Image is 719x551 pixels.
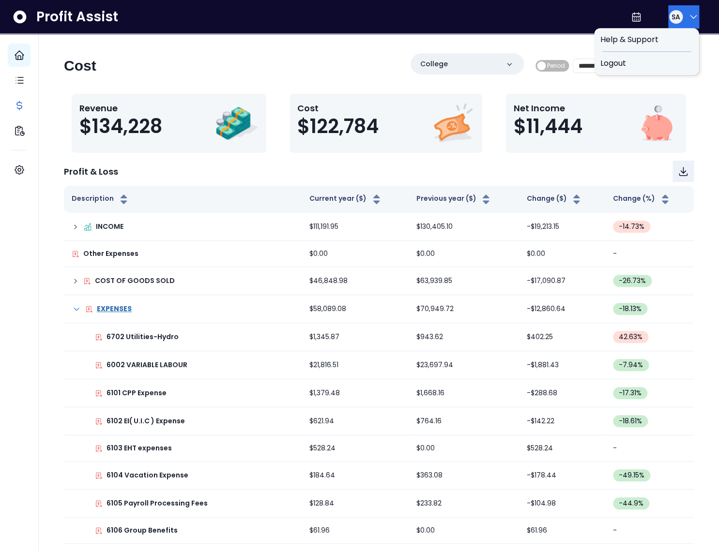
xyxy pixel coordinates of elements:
[408,435,519,462] td: $0.00
[635,102,678,145] img: Net Income
[519,213,605,241] td: -$19,213.15
[302,407,409,435] td: $621.94
[605,241,694,267] td: -
[408,462,519,490] td: $363.08
[83,249,138,259] p: Other Expenses
[107,388,167,398] p: 6101 CPP Expense
[408,490,519,518] td: $233.82
[302,267,409,295] td: $46,848.98
[519,435,605,462] td: $528.24
[36,8,118,26] span: Profit Assist
[302,435,409,462] td: $528.24
[619,304,642,314] span: -18.13 %
[519,241,605,267] td: $0.00
[96,222,123,232] p: INCOME
[107,470,188,480] p: 6104 Vacation Expense
[297,115,379,138] span: $122,784
[619,360,643,370] span: -7.94 %
[519,379,605,407] td: -$288.68
[408,518,519,544] td: $0.00
[408,267,519,295] td: $63,939.85
[408,323,519,351] td: $943.62
[513,115,582,138] span: $11,444
[408,241,519,267] td: $0.00
[673,161,694,182] button: Download
[408,295,519,323] td: $70,949.72
[107,416,185,426] p: 6102 EI( U.I.C ) Expense
[408,351,519,379] td: $23,697.94
[302,323,409,351] td: $1,345.87
[519,295,605,323] td: -$12,860.64
[107,360,187,370] p: 6002 VARIABLE LABOUR
[519,490,605,518] td: -$104.98
[97,304,132,314] p: EXPENSES
[519,407,605,435] td: -$142.22
[619,498,643,508] span: -44.9 %
[72,194,130,205] button: Description
[605,435,694,462] td: -
[107,525,178,536] p: 6106 Group Benefits
[302,295,409,323] td: $58,089.08
[408,213,519,241] td: $130,405.10
[613,194,671,205] button: Change (%)
[619,332,643,342] span: 42.63 %
[519,323,605,351] td: $402.25
[309,194,382,205] button: Current year ($)
[519,351,605,379] td: -$1,881.43
[215,102,259,145] img: Revenue
[416,194,492,205] button: Previous year ($)
[431,102,474,145] img: Cost
[79,115,162,138] span: $134,228
[600,34,693,45] span: Help & Support
[513,102,582,115] p: Net Income
[79,102,162,115] p: Revenue
[619,388,642,398] span: -17.31 %
[302,213,409,241] td: $111,191.95
[95,276,175,286] p: COST OF GOODS SOLD
[519,518,605,544] td: $61.96
[297,102,379,115] p: Cost
[547,60,565,72] span: Period
[619,416,642,426] span: -18.61 %
[420,59,448,69] p: College
[302,462,409,490] td: $184.64
[619,470,644,480] span: -49.15 %
[519,267,605,295] td: -$17,090.87
[605,518,694,544] td: -
[526,194,582,205] button: Change ($)
[302,241,409,267] td: $0.00
[107,332,179,342] p: 6702 Utilities-Hydro
[408,407,519,435] td: $764.16
[302,518,409,544] td: $61.96
[107,498,208,508] p: 6105 Payroll Processing Fees
[408,379,519,407] td: $1,668.16
[600,58,693,69] span: Logout
[619,276,646,286] span: -26.73 %
[302,379,409,407] td: $1,379.48
[64,165,118,178] p: Profit & Loss
[107,443,172,453] p: 6103 EHT expenses
[302,351,409,379] td: $21,816.51
[64,57,96,74] h2: Cost
[519,462,605,490] td: -$178.44
[619,222,644,232] span: -14.73 %
[302,490,409,518] td: $128.84
[672,12,680,22] span: SA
